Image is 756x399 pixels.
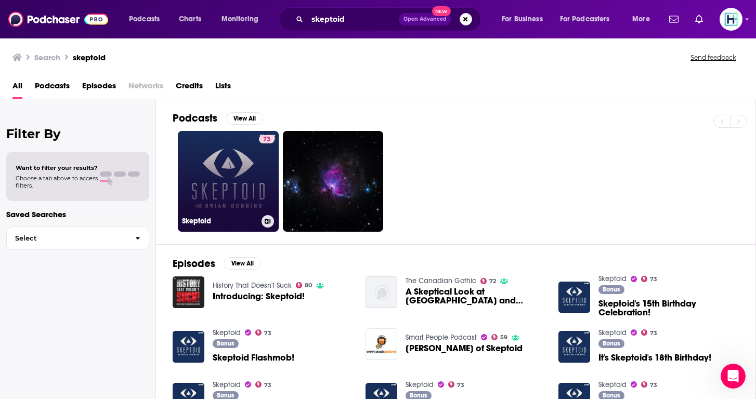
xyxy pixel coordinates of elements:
span: Select [7,235,127,242]
h3: skeptoid [73,52,106,62]
a: A Skeptical Look at Oak Island and Bell Island - with Skeptoid's Brian Dunning [406,287,546,305]
a: Skeptoid's 15th Birthday Celebration! [558,282,590,313]
input: Search podcasts, credits, & more... [307,11,399,28]
a: Podcasts [35,77,70,99]
a: Skeptoid [598,328,627,337]
a: Skeptoid [598,380,627,389]
span: All [12,77,22,99]
span: Choose a tab above to access filters. [16,175,98,189]
a: Skeptoid Flashmob! [213,353,294,362]
a: Brian Dunning of Skeptoid [406,344,523,353]
span: Logged in as HelixPlus [720,8,742,31]
a: Introducing: Skeptoid! [213,292,305,301]
span: 73 [650,277,657,282]
span: 73 [263,135,270,145]
a: 73 [641,329,658,336]
img: User Profile [720,8,742,31]
button: open menu [494,11,556,28]
button: Show profile menu [720,8,742,31]
p: Saved Searches [6,209,149,219]
button: Select [6,227,149,250]
span: 72 [489,279,496,284]
h2: Episodes [173,257,215,270]
a: 73 [259,135,275,143]
span: 73 [264,331,271,336]
a: Episodes [82,77,116,99]
span: Bonus [603,392,620,398]
span: 73 [650,331,657,336]
a: It's Skeptoid's 18th Birthday! [558,331,590,363]
a: Skeptoid [213,328,241,337]
span: Monitoring [221,12,258,26]
span: 73 [457,383,464,388]
img: Brian Dunning of Skeptoid [366,328,397,360]
img: Podchaser - Follow, Share and Rate Podcasts [8,9,108,29]
a: 73 [641,276,658,282]
span: 73 [650,383,657,388]
span: [PERSON_NAME] of Skeptoid [406,344,523,353]
span: A Skeptical Look at [GEOGRAPHIC_DATA] and [GEOGRAPHIC_DATA] - with Skeptoid's [PERSON_NAME] [406,287,546,305]
a: Skeptoid Flashmob! [173,331,204,363]
img: Introducing: Skeptoid! [173,276,204,308]
a: 73 [255,381,272,388]
a: 80 [296,282,312,288]
a: Skeptoid [598,274,627,283]
span: Charts [179,12,201,26]
span: Podcasts [129,12,160,26]
a: Charts [172,11,207,28]
span: Bonus [603,340,620,347]
a: Lists [215,77,231,99]
button: Send feedback [687,53,739,62]
span: Networks [128,77,163,99]
a: Credits [176,77,203,99]
span: Bonus [217,340,234,347]
span: Bonus [217,392,234,398]
span: Want to filter your results? [16,164,98,171]
span: New [432,6,451,16]
span: 73 [264,383,271,388]
img: A Skeptical Look at Oak Island and Bell Island - with Skeptoid's Brian Dunning [366,276,397,308]
button: open menu [553,11,625,28]
a: It's Skeptoid's 18th Birthday! [598,353,711,362]
span: For Podcasters [560,12,610,26]
h2: Filter By [6,126,149,141]
a: Skeptoid [213,380,241,389]
h3: Search [34,52,60,62]
a: 72 [480,278,497,284]
button: View All [226,112,263,125]
a: PodcastsView All [173,112,263,125]
span: 59 [500,335,507,340]
a: 73 [448,381,465,388]
a: The Canadian Gothic [406,276,476,285]
a: EpisodesView All [173,257,261,270]
a: History That Doesn't Suck [213,281,292,290]
button: open menu [214,11,272,28]
a: 73 [255,329,272,336]
button: View All [224,257,261,270]
a: Skeptoid [406,380,434,389]
button: Open AdvancedNew [399,13,451,25]
span: Skeptoid's 15th Birthday Celebration! [598,299,739,317]
div: Search podcasts, credits, & more... [289,7,491,31]
span: More [632,12,650,26]
a: Show notifications dropdown [691,10,707,28]
span: For Business [502,12,543,26]
h3: Skeptoid [182,217,257,225]
a: 59 [491,334,508,340]
button: open menu [122,11,173,28]
a: 73 [641,381,658,388]
a: Smart People Podcast [406,333,477,342]
span: Bonus [603,286,620,292]
span: Open Advanced [403,17,447,22]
